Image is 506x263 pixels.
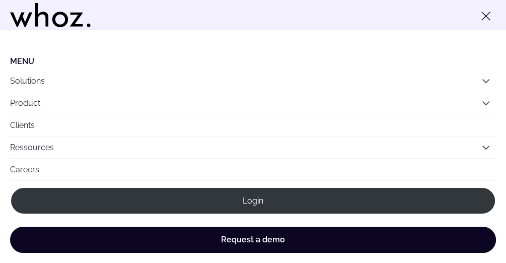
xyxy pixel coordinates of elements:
[10,70,496,92] button: Solutions
[10,114,496,136] a: Clients
[10,159,496,180] a: Careers
[10,98,40,108] a: Product
[10,92,496,114] button: Product
[10,137,496,158] button: Ressources
[10,143,54,152] a: Ressources
[10,187,496,215] a: Login
[440,196,492,249] iframe: Chatbot
[476,6,496,26] button: Toggle menu
[10,56,496,66] li: Menu
[10,227,496,253] a: Request a demo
